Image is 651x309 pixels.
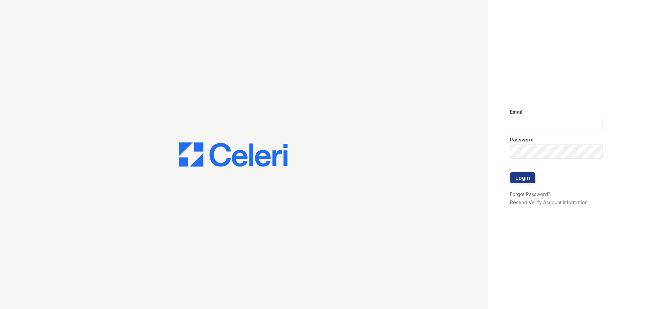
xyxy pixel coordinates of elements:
[179,142,288,167] img: CE_Logo_Blue-a8612792a0a2168367f1c8372b55b34899dd931a85d93a1a3d3e32e68fde9ad4.png
[510,191,550,197] a: Forgot Password?
[510,172,535,183] button: Login
[510,136,534,143] label: Password
[510,199,588,205] a: Resend Verify Account Information
[510,109,522,115] label: Email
